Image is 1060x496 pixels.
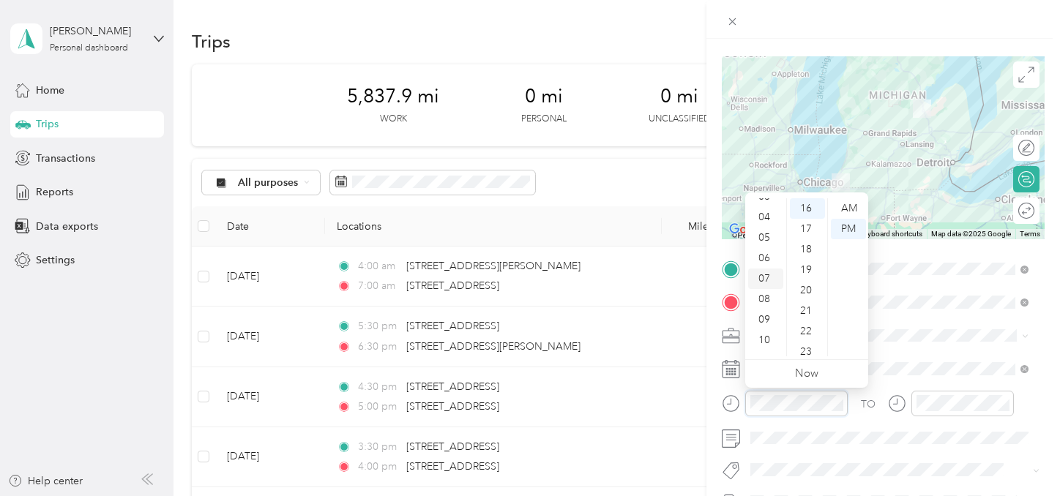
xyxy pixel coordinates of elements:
div: 17 [790,219,825,239]
div: 20 [790,280,825,301]
button: Keyboard shortcuts [859,229,922,239]
div: 23 [790,342,825,362]
img: Google [725,220,774,239]
div: 10 [748,330,783,350]
span: Map data ©2025 Google [931,230,1011,238]
div: 19 [790,260,825,280]
iframe: Everlance-gr Chat Button Frame [978,414,1060,496]
div: 04 [748,207,783,228]
div: 08 [748,289,783,309]
div: 07 [748,268,783,289]
div: 05 [748,228,783,248]
a: Now [795,367,818,380]
div: 22 [790,321,825,342]
div: AM [831,198,866,219]
div: PM [831,219,866,239]
div: 18 [790,239,825,260]
div: 11 [748,350,783,371]
div: 21 [790,301,825,321]
div: 06 [748,248,783,268]
div: 09 [748,309,783,330]
div: TO [861,397,876,412]
a: Open this area in Google Maps (opens a new window) [725,220,774,239]
div: 16 [790,198,825,219]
